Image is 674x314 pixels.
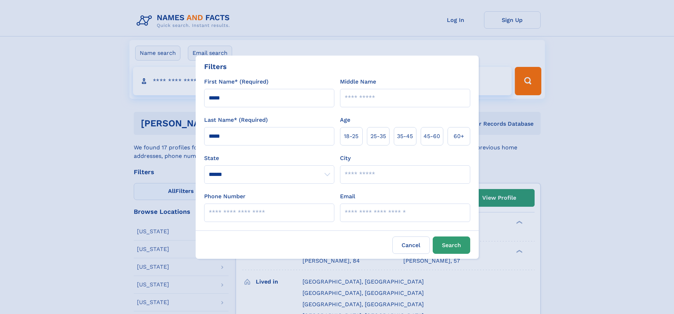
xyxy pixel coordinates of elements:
button: Search [433,236,470,254]
span: 25‑35 [370,132,386,141]
label: State [204,154,334,162]
span: 45‑60 [424,132,440,141]
label: Phone Number [204,192,246,201]
span: 60+ [454,132,464,141]
label: Last Name* (Required) [204,116,268,124]
label: First Name* (Required) [204,78,269,86]
label: City [340,154,351,162]
label: Email [340,192,355,201]
label: Cancel [392,236,430,254]
label: Middle Name [340,78,376,86]
label: Age [340,116,350,124]
span: 18‑25 [344,132,358,141]
div: Filters [204,61,227,72]
span: 35‑45 [397,132,413,141]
